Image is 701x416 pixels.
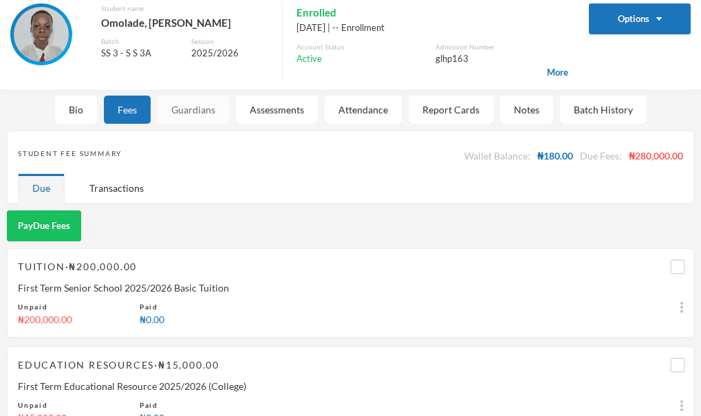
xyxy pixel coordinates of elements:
span: More [547,66,568,80]
img: more [680,302,683,313]
div: Notes [500,96,553,124]
img: more [680,400,683,411]
div: 2025/2026 [191,47,268,61]
div: Fees [104,96,151,124]
div: SS 3 - S S 3A [101,47,181,61]
div: Assessments [236,96,318,124]
div: [DATE] | -- Enrollment [296,21,568,35]
span: Due Fees: [580,150,622,162]
div: Transactions [75,173,158,203]
div: Session [191,36,268,47]
div: Student name [101,3,268,14]
span: ₦280,000.00 [629,150,683,162]
div: Batch History [560,96,647,124]
button: Options [589,3,691,34]
div: Unpaid [18,400,48,410]
div: glhp163 [435,52,568,66]
div: First Term Educational Resource 2025/2026 (College) [18,379,683,393]
div: ₦0.00 [140,312,164,327]
div: Admission Number [435,42,568,52]
div: Education Resources · ₦15,000.00 [18,358,219,372]
button: PayDue Fees [7,210,81,241]
span: Active [296,52,322,66]
span: Enrolled [296,3,336,21]
div: Paid [140,400,158,410]
div: Guardians [158,96,229,124]
div: Unpaid [18,302,48,312]
div: Batch [101,36,181,47]
div: Report Cards [409,96,493,124]
div: Due [18,173,65,203]
div: Bio [55,96,97,124]
div: First Term Senior School 2025/2026 Basic Tuition [18,281,683,295]
div: Tuition · ₦200,000.00 [18,259,137,274]
div: Attendance [325,96,402,124]
div: ₦200,000.00 [18,312,72,327]
div: Paid [140,302,158,312]
span: Wallet Balance: [464,150,530,162]
img: STUDENT [14,7,69,62]
span: ₦180.00 [537,150,573,162]
div: Student Fee Summary [18,149,122,163]
div: Account Status [296,42,429,52]
div: Omolade, [PERSON_NAME] [101,14,268,32]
